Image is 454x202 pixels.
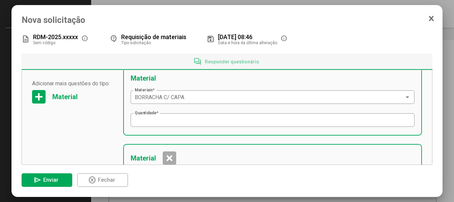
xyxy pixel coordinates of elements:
[81,35,89,43] mat-icon: info
[218,33,252,40] span: [DATE] 08:46
[43,177,58,183] span: Enviar
[207,35,215,43] mat-icon: save
[77,173,128,187] button: Fechar
[33,33,78,40] span: RDM-2025.xxxxx
[88,176,96,184] mat-icon: highlight_off
[22,173,72,187] button: Enviar
[33,40,55,45] span: Sem código
[135,94,184,100] span: BORRACHA C/ CAPA
[131,74,156,82] div: Material
[218,40,277,45] span: Data e hora da última alteração
[32,80,116,87] span: Adicionar mais questões do tipo:
[121,33,186,40] span: Requisição de materiais
[52,93,78,101] div: Material
[110,35,118,43] mat-icon: contact_support
[22,15,433,25] span: Nova solicitação
[281,35,289,43] mat-icon: info
[131,154,156,162] div: Material
[33,176,42,184] mat-icon: send
[98,177,115,183] span: Fechar
[193,58,202,66] mat-icon: forum
[121,40,151,45] span: Tipo solicitação
[22,35,30,43] mat-icon: description
[205,59,259,64] span: Responder questionário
